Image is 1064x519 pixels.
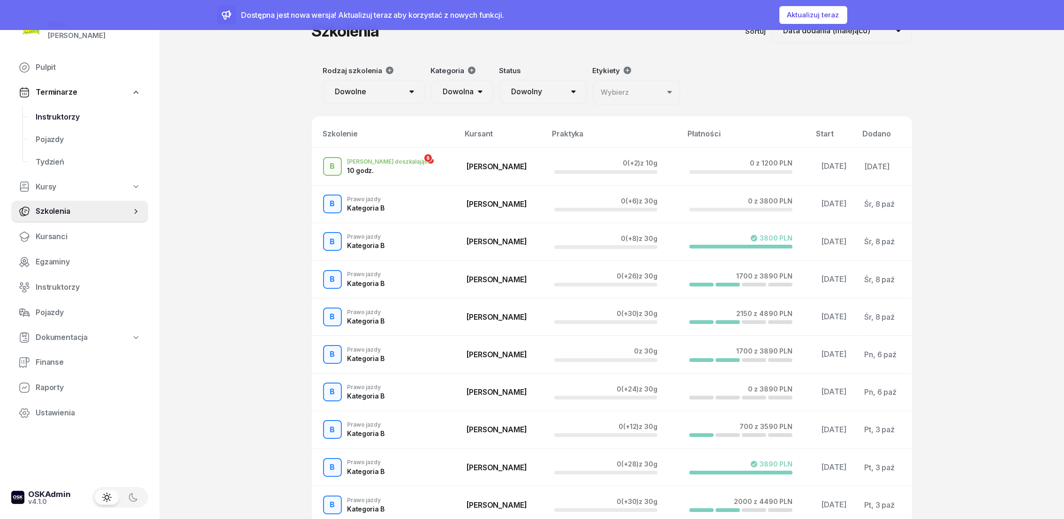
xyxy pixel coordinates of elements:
span: Finanse [36,356,141,369]
a: Dokumentacja [11,327,148,348]
div: 0 z 30g [634,347,657,355]
div: 700 z 3590 PLN [740,422,792,430]
span: [PERSON_NAME] [467,162,527,171]
div: 0 z 3890 PLN [748,385,792,393]
span: Pt, 3 paź [864,425,895,434]
span: (+6) [626,197,639,205]
a: Tydzień [28,151,148,173]
span: Śr, 8 paź [864,199,895,209]
span: Pulpit [36,61,141,74]
span: Terminarze [36,86,77,98]
span: [PERSON_NAME] [467,463,527,472]
div: 0 z 30g [617,272,657,280]
div: OSKAdmin [28,490,71,498]
div: 1700 z 3890 PLN [736,272,792,280]
span: [DATE] [821,312,846,321]
span: [PERSON_NAME] [467,350,527,359]
div: 0 z 30g [617,309,657,317]
a: Pulpit [11,56,148,79]
span: [PERSON_NAME] [467,275,527,284]
span: [PERSON_NAME] [467,387,527,397]
span: [DATE] [821,500,846,509]
span: Dostępna jest nowa wersja! Aktualizuj teraz aby korzystać z nowych funkcji. [241,10,504,20]
span: Pt, 3 paź [864,463,895,472]
a: Ustawienia [11,402,148,424]
span: Pt, 3 paź [864,500,895,510]
a: Egzaminy [11,251,148,273]
span: Śr, 8 paź [864,275,895,284]
a: Finanse [11,351,148,374]
span: [DATE] [821,425,846,434]
th: Szkolenie [312,128,460,148]
a: Instruktorzy [28,106,148,128]
span: [PERSON_NAME] [467,500,527,510]
button: Aktualizuj teraz [779,6,847,24]
a: Terminarze [11,82,148,103]
a: Raporty [11,376,148,399]
span: [DATE] [821,237,846,246]
span: [DATE] [864,162,889,171]
span: (+26) [621,272,639,280]
div: 0 z 10g [623,159,657,167]
a: Instruktorzy [11,276,148,299]
span: Instruktorzy [36,281,141,293]
span: Pojazdy [36,307,141,319]
div: 3890 PLN [750,460,792,468]
span: [PERSON_NAME] [467,312,527,322]
span: [PERSON_NAME] [467,237,527,246]
a: Kursy [11,176,148,198]
div: 0 z 3800 PLN [748,197,792,205]
span: Śr, 8 paź [864,312,895,322]
div: 1700 z 3890 PLN [736,347,792,355]
a: Pojazdy [11,301,148,324]
span: Raporty [36,382,141,394]
span: [DATE] [821,387,846,396]
span: (+24) [621,385,639,393]
span: Śr, 8 paź [864,237,895,246]
span: [DATE] [821,274,846,284]
img: logo-xs-dark@2x.png [11,491,24,504]
span: Kursy [36,181,56,193]
div: 2000 z 4490 PLN [734,497,792,505]
div: 2150 z 4890 PLN [736,309,792,317]
h1: Szkolenia [312,23,379,39]
a: Szkolenia [11,200,148,223]
div: Wybierz [601,86,629,98]
span: (+2) [627,159,640,167]
span: [DATE] [821,462,846,472]
div: 0 z 30g [617,460,657,468]
div: 0 z 30g [621,234,657,242]
div: 0 z 30g [619,422,657,430]
a: Kursanci [11,226,148,248]
span: Instruktorzy [36,111,141,123]
span: Dokumentacja [36,331,88,344]
span: (+8) [626,234,639,242]
span: [DATE] [821,199,846,208]
span: Pn, 6 paź [864,350,897,359]
div: 0 z 30g [617,385,657,393]
span: [PERSON_NAME] [467,199,527,209]
th: Dodano [857,128,912,148]
span: Pojazdy [36,134,141,146]
span: Egzaminy [36,256,141,268]
th: Praktyka [547,128,682,148]
th: Płatności [682,128,811,148]
div: 0 z 30g [617,497,657,505]
span: (+28) [621,460,639,468]
span: [DATE] [821,161,846,171]
a: Pojazdy [28,128,148,151]
span: (+30) [621,309,639,317]
div: 0 z 30g [621,197,657,205]
div: v4.1.0 [28,498,71,505]
span: [PERSON_NAME] [467,425,527,434]
span: Szkolenia [36,205,131,218]
div: 0 z 1200 PLN [750,159,792,167]
div: [PERSON_NAME] [48,30,106,42]
span: Ustawienia [36,407,141,419]
span: (+12) [623,422,639,430]
span: Pn, 6 paź [864,387,897,397]
th: Start [811,128,857,148]
span: [DATE] [821,349,846,359]
span: (+30) [621,497,639,505]
span: Tydzień [36,156,141,168]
